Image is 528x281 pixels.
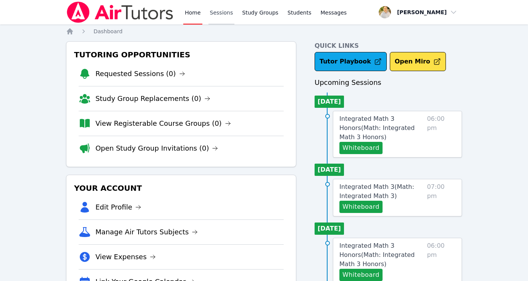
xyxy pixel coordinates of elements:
a: Manage Air Tutors Subjects [95,227,198,237]
span: 07:00 pm [427,182,455,213]
a: Open Study Group Invitations (0) [95,143,218,154]
img: Air Tutors [66,2,174,23]
span: Integrated Math 3 Honors ( Math: Integrated Math 3 Honors ) [339,242,415,268]
span: 06:00 pm [427,241,455,281]
h3: Upcoming Sessions [315,77,462,88]
h3: Your Account [73,181,290,195]
a: Study Group Replacements (0) [95,93,210,104]
span: Integrated Math 3 Honors ( Math: Integrated Math 3 Honors ) [339,115,415,141]
a: Dashboard [94,28,123,35]
h4: Quick Links [315,41,462,50]
button: Whiteboard [339,201,383,213]
li: [DATE] [315,96,344,108]
nav: Breadcrumb [66,28,462,35]
a: View Registerable Course Groups (0) [95,118,231,129]
a: Edit Profile [95,202,142,213]
a: Tutor Playbook [315,52,387,71]
a: Integrated Math 3(Math: Integrated Math 3) [339,182,424,201]
a: View Expenses [95,252,156,262]
span: Messages [321,9,347,16]
a: Integrated Math 3 Honors(Math: Integrated Math 3 Honors) [339,114,424,142]
a: Requested Sessions (0) [95,68,185,79]
span: Integrated Math 3 ( Math: Integrated Math 3 ) [339,183,414,200]
span: Dashboard [94,28,123,34]
a: Integrated Math 3 Honors(Math: Integrated Math 3 Honors) [339,241,424,269]
span: 06:00 pm [427,114,455,154]
li: [DATE] [315,223,344,235]
button: Open Miro [390,52,446,71]
h3: Tutoring Opportunities [73,48,290,62]
li: [DATE] [315,164,344,176]
button: Whiteboard [339,142,383,154]
button: Whiteboard [339,269,383,281]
